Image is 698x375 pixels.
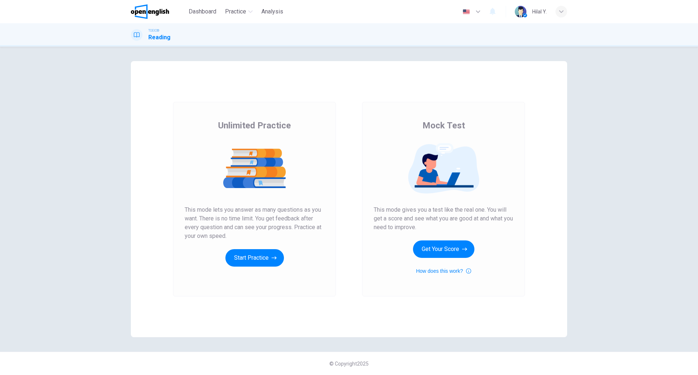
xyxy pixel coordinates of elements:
[413,240,474,258] button: Get Your Score
[222,5,256,18] button: Practice
[515,6,526,17] img: Profile picture
[148,33,171,42] h1: Reading
[225,249,284,267] button: Start Practice
[532,7,547,16] div: Hilal Y.
[225,7,246,16] span: Practice
[374,206,513,232] span: This mode gives you a test like the real one. You will get a score and see what you are good at a...
[218,120,291,131] span: Unlimited Practice
[462,9,471,15] img: en
[416,267,471,275] button: How does this work?
[258,5,286,18] button: Analysis
[261,7,283,16] span: Analysis
[131,4,186,19] a: OpenEnglish logo
[422,120,465,131] span: Mock Test
[131,4,169,19] img: OpenEnglish logo
[148,28,159,33] span: TOEIC®
[185,206,324,240] span: This mode lets you answer as many questions as you want. There is no time limit. You get feedback...
[189,7,216,16] span: Dashboard
[329,361,369,367] span: © Copyright 2025
[186,5,219,18] button: Dashboard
